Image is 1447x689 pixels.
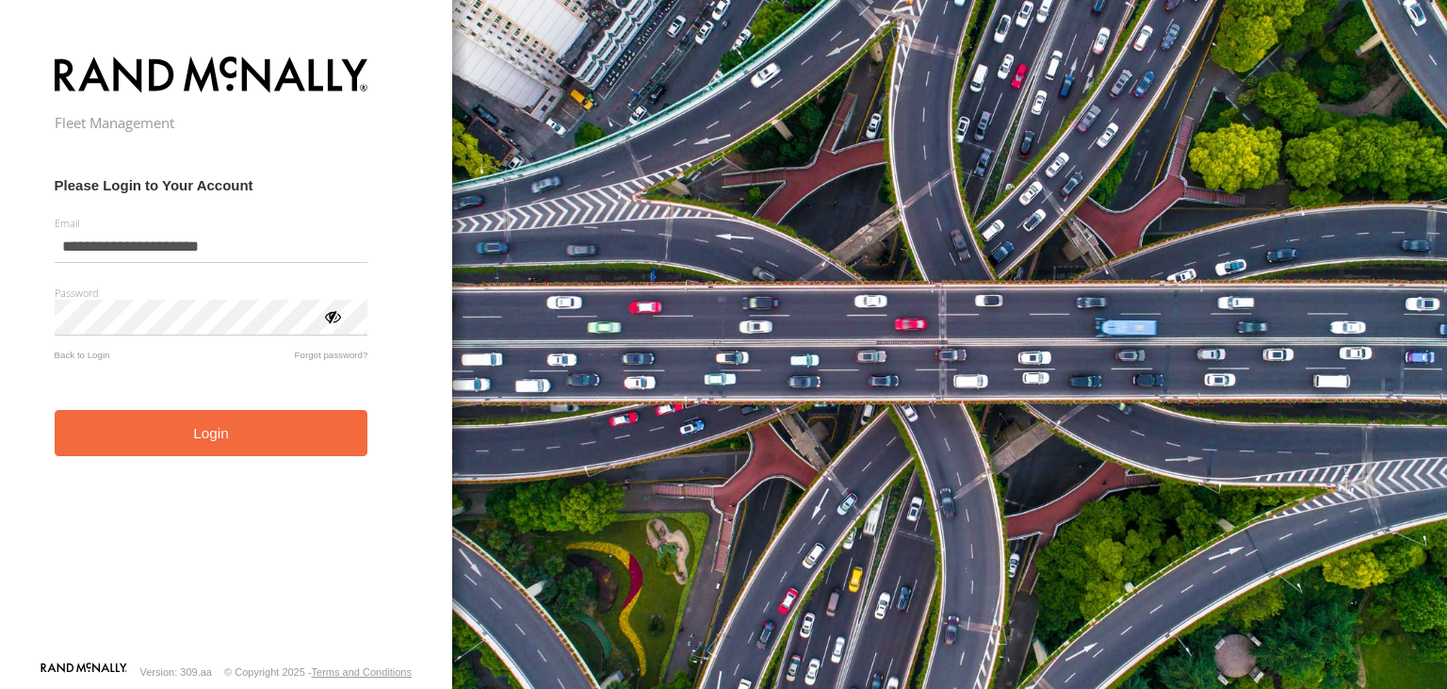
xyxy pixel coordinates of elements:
[295,350,368,360] a: Forgot password?
[55,286,368,300] label: Password
[55,216,368,230] label: Email
[41,663,127,681] a: Visit our Website
[55,113,368,132] h2: Fleet Management
[55,177,368,193] h3: Please Login to Your Account
[140,666,212,678] div: Version: 309.aa
[224,666,412,678] div: © Copyright 2025 -
[55,410,368,456] button: Login
[312,666,412,678] a: Terms and Conditions
[55,350,110,360] a: Back to Login
[55,53,368,101] img: STAGING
